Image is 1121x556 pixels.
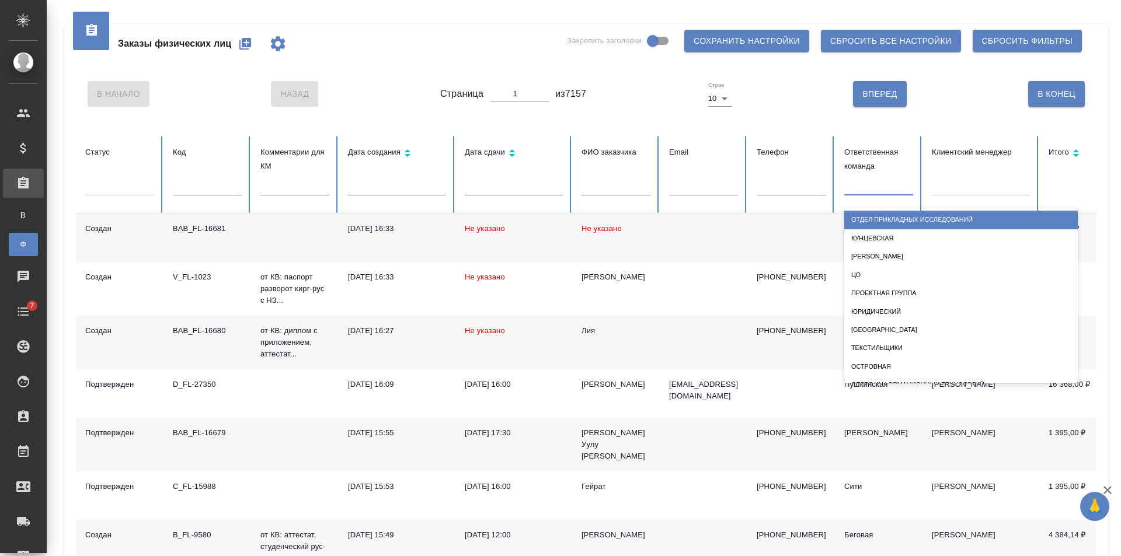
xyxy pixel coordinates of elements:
[173,427,242,439] div: BAB_FL-16679
[684,30,809,52] button: Сохранить настройки
[231,30,259,58] button: Создать
[582,481,650,492] div: Гейрат
[830,34,952,48] span: Сбросить все настройки
[348,325,446,337] div: [DATE] 16:27
[853,81,906,107] button: Вперед
[173,145,242,159] div: Код
[465,481,563,492] div: [DATE] 16:00
[567,35,642,47] span: Закрепить заголовки
[260,271,329,306] p: от КВ: паспорт разворот кирг-рус с НЗ...
[3,297,44,326] a: 7
[582,529,650,541] div: [PERSON_NAME]
[85,427,154,439] div: Подтвержден
[708,90,732,107] div: 10
[757,481,826,492] p: [PHONE_NUMBER]
[844,266,1078,284] div: ЦО
[1049,145,1117,162] div: Сортировка
[757,145,826,159] div: Телефон
[348,271,446,283] div: [DATE] 16:33
[582,224,622,233] span: Не указано
[669,379,738,402] p: [EMAIL_ADDRESS][DOMAIN_NAME]
[85,271,154,283] div: Создан
[582,379,650,390] div: [PERSON_NAME]
[844,284,1078,302] div: Проектная группа
[348,223,446,235] div: [DATE] 16:33
[85,481,154,492] div: Подтвержден
[9,233,38,256] a: Ф
[348,145,446,162] div: Сортировка
[85,223,154,235] div: Создан
[694,34,800,48] span: Сохранить настройки
[348,481,446,492] div: [DATE] 15:53
[465,427,563,439] div: [DATE] 17:30
[465,145,563,162] div: Сортировка
[348,427,446,439] div: [DATE] 15:55
[844,529,913,541] div: Беговая
[465,379,563,390] div: [DATE] 16:00
[844,427,913,439] div: [PERSON_NAME]
[85,145,154,159] div: Статус
[844,379,913,390] div: Пушкинская
[260,145,329,173] div: Комментарии для КМ
[173,379,242,390] div: D_FL-27350
[173,271,242,283] div: V_FL-1023
[440,87,483,101] span: Страница
[15,239,32,250] span: Ф
[582,145,650,159] div: ФИО заказчика
[982,34,1073,48] span: Сбросить фильтры
[844,376,1078,394] div: Отдел информационных технологий
[582,325,650,337] div: Лия
[85,379,154,390] div: Подтвержден
[85,529,154,541] div: Создан
[757,325,826,337] p: [PHONE_NUMBER]
[1028,81,1085,107] button: В Конец
[844,211,1078,229] div: Отдел прикладных исследований
[669,145,738,159] div: Email
[173,481,242,492] div: C_FL-15988
[922,471,1039,520] td: [PERSON_NAME]
[582,427,650,462] div: [PERSON_NAME] Уулу [PERSON_NAME]
[1080,492,1109,521] button: 🙏
[173,223,242,235] div: BAB_FL-16681
[821,30,961,52] button: Сбросить все настройки
[922,418,1039,471] td: [PERSON_NAME]
[9,204,38,227] a: В
[973,30,1082,52] button: Сбросить фильтры
[844,247,1078,265] div: [PERSON_NAME]
[922,369,1039,418] td: [PERSON_NAME]
[85,325,154,337] div: Создан
[844,358,1078,376] div: Островная
[465,529,563,541] div: [DATE] 12:00
[348,379,446,390] div: [DATE] 16:09
[173,529,242,541] div: B_FL-9580
[844,339,1078,357] div: Текстильщики
[862,87,897,102] span: Вперед
[260,325,329,360] p: от КВ: диплом с приложением, аттестат...
[844,145,913,173] div: Ответственная команда
[844,303,1078,321] div: Юридический
[1085,494,1105,519] span: 🙏
[118,37,231,51] span: Заказы физических лиц
[757,271,826,283] p: [PHONE_NUMBER]
[348,529,446,541] div: [DATE] 15:49
[708,82,724,88] label: Строк
[555,87,586,101] span: из 7157
[465,272,505,281] span: Не указано
[23,300,41,312] span: 7
[844,229,1078,247] div: Кунцевская
[844,321,1078,339] div: [GEOGRAPHIC_DATA]
[582,271,650,283] div: [PERSON_NAME]
[757,427,826,439] p: [PHONE_NUMBER]
[465,224,505,233] span: Не указано
[173,325,242,337] div: BAB_FL-16680
[757,529,826,541] p: [PHONE_NUMBER]
[465,326,505,335] span: Не указано
[15,209,32,221] span: В
[932,145,1030,159] div: Клиентский менеджер
[1038,87,1075,102] span: В Конец
[844,481,913,492] div: Сити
